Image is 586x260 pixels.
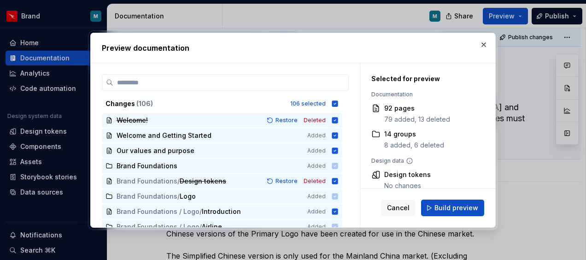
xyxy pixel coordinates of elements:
[105,99,285,108] div: Changes
[275,177,298,185] span: Restore
[102,42,484,53] h2: Preview documentation
[264,116,302,125] button: Restore
[307,147,326,154] span: Added
[434,203,478,213] span: Build preview
[387,203,410,213] span: Cancel
[304,177,326,185] span: Deleted
[307,208,326,215] span: Added
[264,177,302,186] button: Restore
[384,104,450,113] div: 92 pages
[117,131,211,140] span: Welcome and Getting Started
[421,200,484,216] button: Build preview
[136,100,153,107] span: ( 106 )
[381,200,416,216] button: Cancel
[304,117,326,124] span: Deleted
[202,207,241,216] span: Introduction
[384,170,431,179] div: Design tokens
[384,115,450,124] div: 79 added, 13 deleted
[384,130,444,139] div: 14 groups
[117,146,194,155] span: Our values and purpose
[371,91,474,98] div: Documentation
[371,74,474,83] div: Selected for preview
[199,207,202,216] span: /
[117,116,148,125] span: Welcome!
[384,141,444,150] div: 8 added, 6 deleted
[117,177,177,186] span: Brand Foundations
[180,177,226,186] span: Design tokens
[371,157,474,165] div: Design data
[275,117,298,124] span: Restore
[117,207,199,216] span: Brand Foundations / Logo
[290,100,326,107] div: 106 selected
[177,177,180,186] span: /
[384,181,431,190] div: No changes
[307,132,326,139] span: Added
